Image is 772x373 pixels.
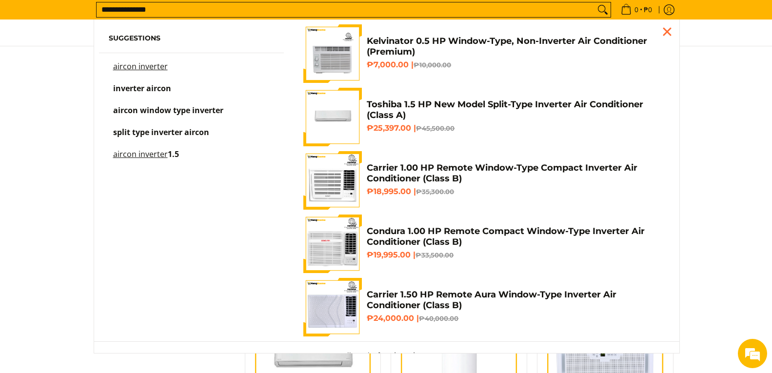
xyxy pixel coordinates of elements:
[109,129,275,146] a: split type inverter aircon
[168,149,179,159] span: 1.5
[113,129,209,146] p: split type inverter aircon
[618,4,655,15] span: •
[320,342,453,369] button: See all results for"aircon inverter"
[113,107,223,124] p: aircon window type inverter
[113,63,168,80] p: aircon inverter
[633,6,640,13] span: 0
[419,314,458,322] del: ₱40,000.00
[367,187,664,196] h6: ₱18,995.00 |
[113,149,168,159] mark: aircon inverter
[113,105,223,116] span: aircon window type inverter
[303,24,664,83] a: kelvinator-.5hp-window-type-airconditioner-full-view-mang-kosme Kelvinator 0.5 HP Window-Type, No...
[303,88,362,146] img: Toshiba 1.5 HP New Model Split-Type Inverter Air Conditioner (Class A)
[113,85,171,102] p: inverter aircon
[367,226,664,248] h4: Condura 1.00 HP Remote Compact Window-Type Inverter Air Conditioner (Class B)
[303,88,664,146] a: Toshiba 1.5 HP New Model Split-Type Inverter Air Conditioner (Class A) Toshiba 1.5 HP New Model S...
[303,215,664,273] a: Condura 1.00 HP Remote Compact Window-Type Inverter Air Conditioner (Class B) Condura 1.00 HP Rem...
[109,85,275,102] a: inverter aircon
[367,60,664,70] h6: ₱7,000.00 |
[660,24,674,39] div: Close pop up
[109,34,275,43] h6: Suggestions
[109,107,275,124] a: aircon window type inverter
[303,151,362,210] img: Carrier 1.00 HP Remote Window-Type Compact Inverter Air Conditioner (Class B)
[113,83,171,94] span: inverter aircon
[57,123,135,221] span: We're online!
[113,127,209,137] span: split type inverter aircon
[367,123,664,133] h6: ₱25,397.00 |
[367,314,664,323] h6: ₱24,000.00 |
[642,6,653,13] span: ₱0
[303,151,664,210] a: Carrier 1.00 HP Remote Window-Type Compact Inverter Air Conditioner (Class B) Carrier 1.00 HP Rem...
[595,2,611,17] button: Search
[367,289,664,311] h4: Carrier 1.50 HP Remote Aura Window-Type Inverter Air Conditioner (Class B)
[416,124,455,132] del: ₱45,500.00
[387,351,443,360] strong: "aircon inverter"
[113,151,179,168] p: aircon inverter 1.5
[160,5,183,28] div: Minimize live chat window
[303,278,664,336] a: Carrier 1.50 HP Remote Aura Window-Type Inverter Air Conditioner (Class B) Carrier 1.50 HP Remote...
[367,162,664,184] h4: Carrier 1.00 HP Remote Window-Type Compact Inverter Air Conditioner (Class B)
[416,251,454,259] del: ₱33,500.00
[414,61,451,69] del: ₱10,000.00
[109,63,275,80] a: aircon inverter
[303,24,362,83] img: kelvinator-.5hp-window-type-airconditioner-full-view-mang-kosme
[303,215,362,273] img: Condura 1.00 HP Remote Compact Window-Type Inverter Air Conditioner (Class B)
[303,278,362,336] img: Carrier 1.50 HP Remote Aura Window-Type Inverter Air Conditioner (Class B)
[5,266,186,300] textarea: Type your message and hit 'Enter'
[51,55,164,67] div: Chat with us now
[113,61,168,72] mark: aircon inverter
[367,250,664,260] h6: ₱19,995.00 |
[416,188,454,196] del: ₱35,300.00
[367,36,664,58] h4: Kelvinator 0.5 HP Window-Type, Non-Inverter Air Conditioner (Premium)
[109,151,275,168] a: aircon inverter 1.5
[367,99,664,121] h4: Toshiba 1.5 HP New Model Split-Type Inverter Air Conditioner (Class A)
